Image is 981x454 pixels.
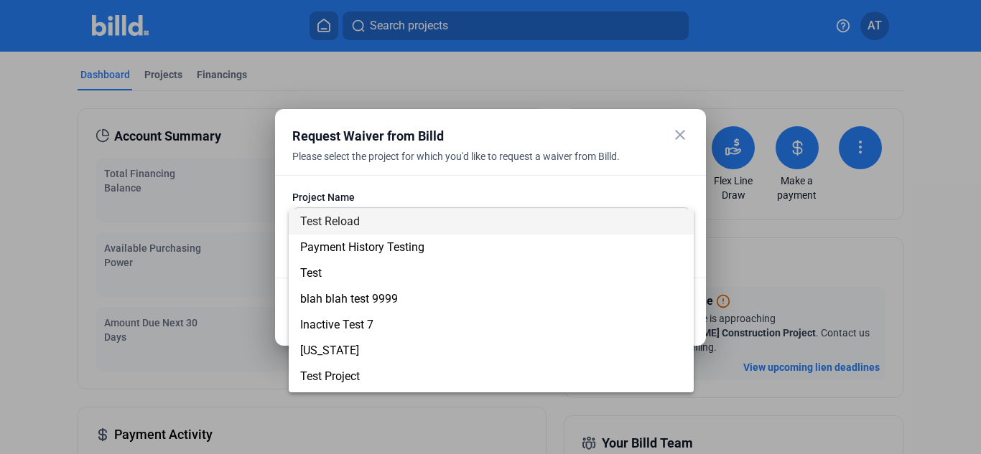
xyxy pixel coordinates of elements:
[300,240,424,254] span: Payment History Testing
[300,369,360,383] span: Test Project
[300,318,373,331] span: Inactive Test 7
[300,292,398,306] span: blah blah test 9999
[300,344,359,357] span: [US_STATE]
[300,214,360,228] span: Test Reload
[300,266,322,280] span: Test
